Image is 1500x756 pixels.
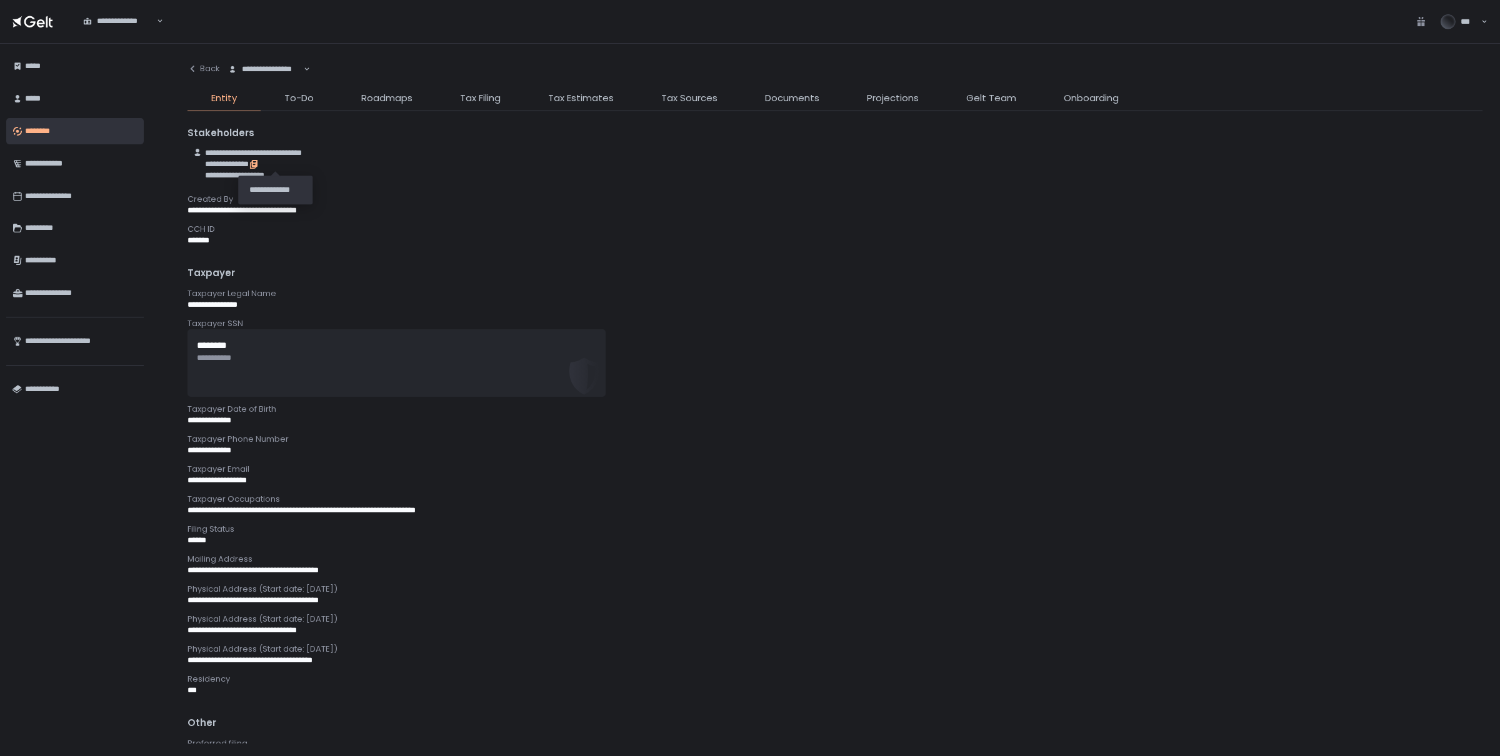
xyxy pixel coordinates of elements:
[966,91,1016,106] span: Gelt Team
[75,8,163,34] div: Search for option
[187,63,220,74] div: Back
[187,614,1482,625] div: Physical Address (Start date: [DATE])
[187,674,1482,685] div: Residency
[187,434,1482,445] div: Taxpayer Phone Number
[187,464,1482,475] div: Taxpayer Email
[187,644,1482,655] div: Physical Address (Start date: [DATE])
[187,56,220,81] button: Back
[361,91,412,106] span: Roadmaps
[187,126,1482,141] div: Stakeholders
[220,56,310,82] div: Search for option
[187,318,1482,329] div: Taxpayer SSN
[661,91,717,106] span: Tax Sources
[460,91,501,106] span: Tax Filing
[187,224,1482,235] div: CCH ID
[187,194,1482,205] div: Created By
[187,288,1482,299] div: Taxpayer Legal Name
[1064,91,1119,106] span: Onboarding
[187,266,1482,281] div: Taxpayer
[187,738,1482,749] div: Preferred filing
[867,91,919,106] span: Projections
[284,91,314,106] span: To-Do
[187,404,1482,415] div: Taxpayer Date of Birth
[187,524,1482,535] div: Filing Status
[765,91,819,106] span: Documents
[187,716,1482,730] div: Other
[548,91,614,106] span: Tax Estimates
[187,494,1482,505] div: Taxpayer Occupations
[187,554,1482,565] div: Mailing Address
[211,91,237,106] span: Entity
[187,584,1482,595] div: Physical Address (Start date: [DATE])
[154,15,155,27] input: Search for option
